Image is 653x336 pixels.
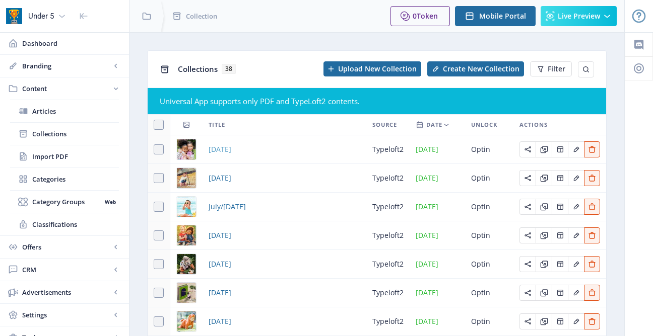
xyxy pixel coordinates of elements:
[209,287,231,299] a: [DATE]
[568,230,584,239] a: Edit page
[558,12,600,20] span: Live Preview
[390,6,450,26] button: 0Token
[552,173,568,182] a: Edit page
[443,65,519,73] span: Create New Collection
[584,144,600,153] a: Edit page
[10,191,119,213] a: Category GroupsWeb
[465,135,513,164] td: Optin
[410,193,465,221] td: [DATE]
[209,172,231,184] a: [DATE]
[186,11,217,21] span: Collection
[10,168,119,190] a: Categories
[479,12,526,20] span: Mobile Portal
[519,259,536,268] a: Edit page
[455,6,536,26] button: Mobile Portal
[552,316,568,325] a: Edit page
[568,316,584,325] a: Edit page
[568,144,584,153] a: Edit page
[519,230,536,239] a: Edit page
[421,61,524,76] a: New page
[536,287,552,297] a: Edit page
[32,151,119,161] span: Import PDF
[465,193,513,221] td: Optin
[32,197,101,207] span: Category Groups
[209,229,231,241] a: [DATE]
[410,221,465,250] td: [DATE]
[471,119,497,131] span: Unlock
[536,173,552,182] a: Edit page
[536,144,552,153] a: Edit page
[160,96,594,106] div: Universal App supports only PDF and TypeLoft2 contents.
[176,311,197,331] img: 349bc70d-e698-4cbe-a0ed-4e54796b3416.jpg
[101,197,119,207] nb-badge: Web
[178,64,218,74] span: Collections
[465,307,513,336] td: Optin
[22,310,111,320] span: Settings
[465,250,513,279] td: Optin
[32,106,119,116] span: Articles
[10,100,119,122] a: Articles
[22,242,111,252] span: Offers
[584,287,600,297] a: Edit page
[22,83,111,94] span: Content
[465,164,513,193] td: Optin
[519,144,536,153] a: Edit page
[366,279,410,307] td: typeloft2
[584,201,600,211] a: Edit page
[323,61,421,76] button: Upload New Collection
[366,164,410,193] td: typeloft2
[22,61,111,71] span: Branding
[536,259,552,268] a: Edit page
[427,61,524,76] button: Create New Collection
[410,135,465,164] td: [DATE]
[366,307,410,336] td: typeloft2
[209,258,231,270] span: [DATE]
[10,145,119,167] a: Import PDF
[519,287,536,297] a: Edit page
[536,316,552,325] a: Edit page
[536,230,552,239] a: Edit page
[519,201,536,211] a: Edit page
[552,230,568,239] a: Edit page
[366,221,410,250] td: typeloft2
[568,287,584,297] a: Edit page
[22,38,121,48] span: Dashboard
[410,164,465,193] td: [DATE]
[209,143,231,155] a: [DATE]
[209,201,246,213] a: July/[DATE]
[22,287,111,297] span: Advertisements
[541,6,617,26] button: Live Preview
[176,283,197,303] img: e655ffeb-f9fb-4de5-9b75-1a475c61f544.jpg
[568,201,584,211] a: Edit page
[552,287,568,297] a: Edit page
[519,316,536,325] a: Edit page
[426,119,442,131] span: Date
[584,230,600,239] a: Edit page
[536,201,552,211] a: Edit page
[366,135,410,164] td: typeloft2
[338,65,417,73] span: Upload New Collection
[209,315,231,327] a: [DATE]
[465,221,513,250] td: Optin
[176,225,197,245] img: ab94922e-8856-4538-b8c7-eb719c8a94e4.jpg
[530,61,572,76] button: Filter
[568,259,584,268] a: Edit page
[10,123,119,145] a: Collections
[548,65,565,73] span: Filter
[465,279,513,307] td: Optin
[366,250,410,279] td: typeloft2
[22,265,111,275] span: CRM
[552,144,568,153] a: Edit page
[32,219,119,229] span: Classifications
[552,201,568,211] a: Edit page
[176,168,197,188] img: 6c35fc4c-d4b7-46aa-93cf-11c498575cf5.jpg
[568,173,584,182] a: Edit page
[372,119,397,131] span: Source
[209,119,225,131] span: Title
